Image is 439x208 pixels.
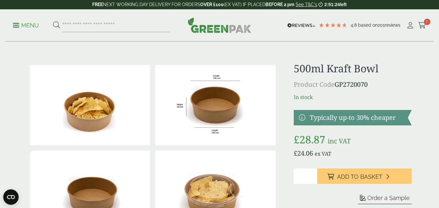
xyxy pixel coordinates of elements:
[188,17,251,33] img: GreenPak Supplies
[358,194,412,204] button: Order a Sample
[424,19,430,25] span: 5
[3,189,19,205] button: Open CMP widget
[287,23,315,28] img: REVIEWS.io
[294,80,335,89] span: Product Code
[265,2,294,7] strong: BEFORE 2 pm
[294,62,412,75] h1: 500ml Kraft Bowl
[13,22,39,29] p: Menu
[328,137,351,145] span: inc VAT
[351,23,358,28] span: 4.8
[367,194,410,201] span: Order a Sample
[378,23,385,28] span: 201
[294,132,325,146] bdi: 28.87
[294,80,412,89] p: GP2720070
[294,93,412,101] p: In stock
[406,22,414,29] i: My Account
[317,168,412,184] button: Add to Basket
[315,150,331,157] span: ex VAT
[337,173,382,180] span: Add to Basket
[318,22,347,28] div: 4.79 Stars
[324,2,340,7] span: 2:51:24
[30,65,150,145] img: Kraft Bowl 500ml With Nachos
[92,2,103,7] strong: FREE
[294,132,300,146] span: £
[200,2,224,7] strong: OVER £100
[358,23,378,28] span: Based on
[294,149,313,158] bdi: 24.06
[418,21,426,30] a: 5
[294,149,297,158] span: £
[340,2,347,7] span: left
[155,65,275,145] img: KraftBowl_500
[13,22,39,28] a: Menu
[296,2,317,7] a: See T&C's
[385,23,400,28] span: reviews
[418,22,426,29] i: Cart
